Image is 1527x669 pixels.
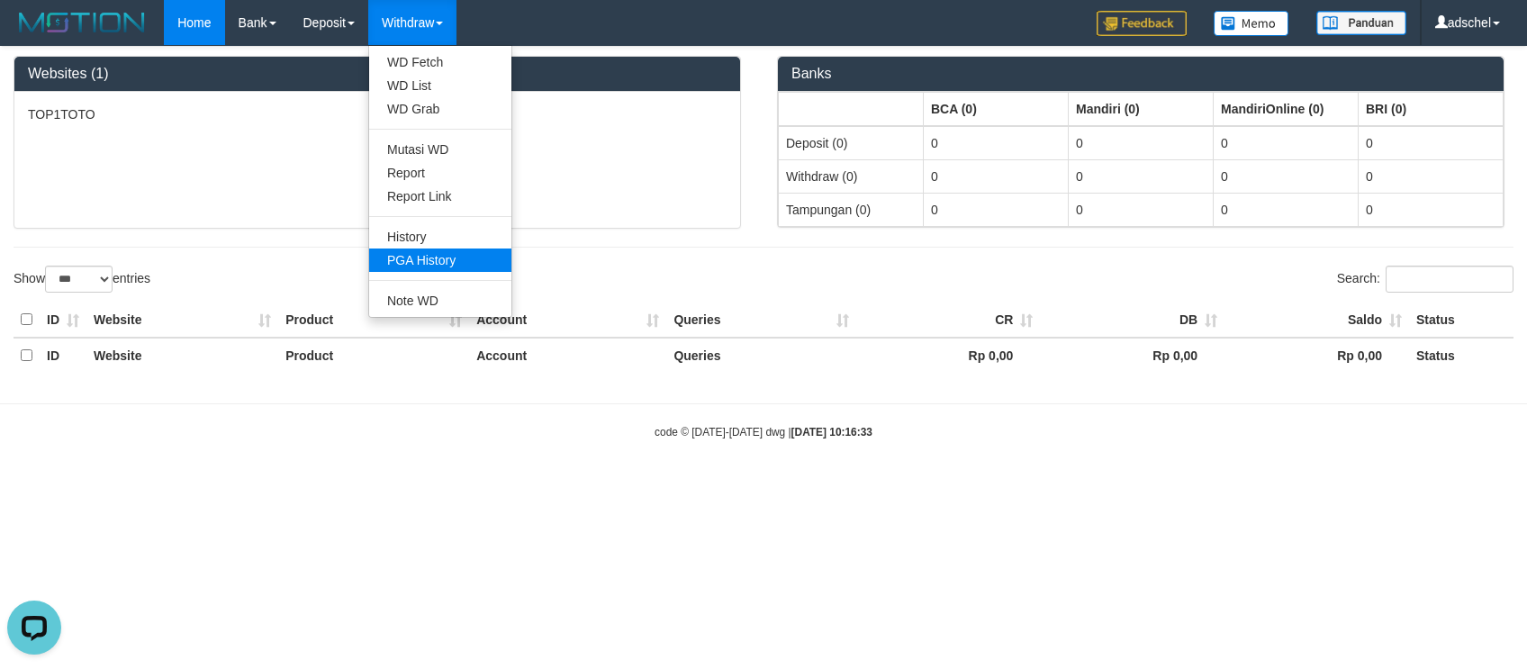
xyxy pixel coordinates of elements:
[28,66,727,82] h3: Websites (1)
[469,303,666,338] th: Account
[40,303,86,338] th: ID
[369,185,511,208] a: Report Link
[369,50,511,74] a: WD Fetch
[369,249,511,272] a: PGA History
[45,266,113,293] select: Showentries
[28,105,727,123] p: TOP1TOTO
[924,92,1069,126] th: Group: activate to sort column ascending
[856,303,1041,338] th: CR
[14,9,150,36] img: MOTION_logo.png
[7,7,61,61] button: Open LiveChat chat widget
[1386,266,1513,293] input: Search:
[791,426,872,438] strong: [DATE] 10:16:33
[278,303,469,338] th: Product
[469,338,666,373] th: Account
[779,92,924,126] th: Group: activate to sort column ascending
[1040,338,1224,373] th: Rp 0,00
[856,338,1041,373] th: Rp 0,00
[1359,159,1504,193] td: 0
[369,138,511,161] a: Mutasi WD
[369,74,511,97] a: WD List
[1069,126,1214,160] td: 0
[1409,338,1513,373] th: Status
[655,426,872,438] small: code © [DATE]-[DATE] dwg |
[1224,338,1409,373] th: Rp 0,00
[1069,193,1214,226] td: 0
[924,193,1069,226] td: 0
[1214,126,1359,160] td: 0
[1069,92,1214,126] th: Group: activate to sort column ascending
[779,193,924,226] td: Tampungan (0)
[1097,11,1187,36] img: Feedback.jpg
[1224,303,1409,338] th: Saldo
[14,266,150,293] label: Show entries
[86,338,278,373] th: Website
[369,289,511,312] a: Note WD
[1359,126,1504,160] td: 0
[1316,11,1406,35] img: panduan.png
[369,161,511,185] a: Report
[779,126,924,160] td: Deposit (0)
[86,303,278,338] th: Website
[666,338,855,373] th: Queries
[369,97,511,121] a: WD Grab
[1214,193,1359,226] td: 0
[1214,92,1359,126] th: Group: activate to sort column ascending
[369,225,511,249] a: History
[1214,11,1289,36] img: Button%20Memo.svg
[791,66,1490,82] h3: Banks
[1359,92,1504,126] th: Group: activate to sort column ascending
[1337,266,1513,293] label: Search:
[1359,193,1504,226] td: 0
[40,338,86,373] th: ID
[924,126,1069,160] td: 0
[924,159,1069,193] td: 0
[1040,303,1224,338] th: DB
[1214,159,1359,193] td: 0
[666,303,855,338] th: Queries
[1409,303,1513,338] th: Status
[779,159,924,193] td: Withdraw (0)
[1069,159,1214,193] td: 0
[278,338,469,373] th: Product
